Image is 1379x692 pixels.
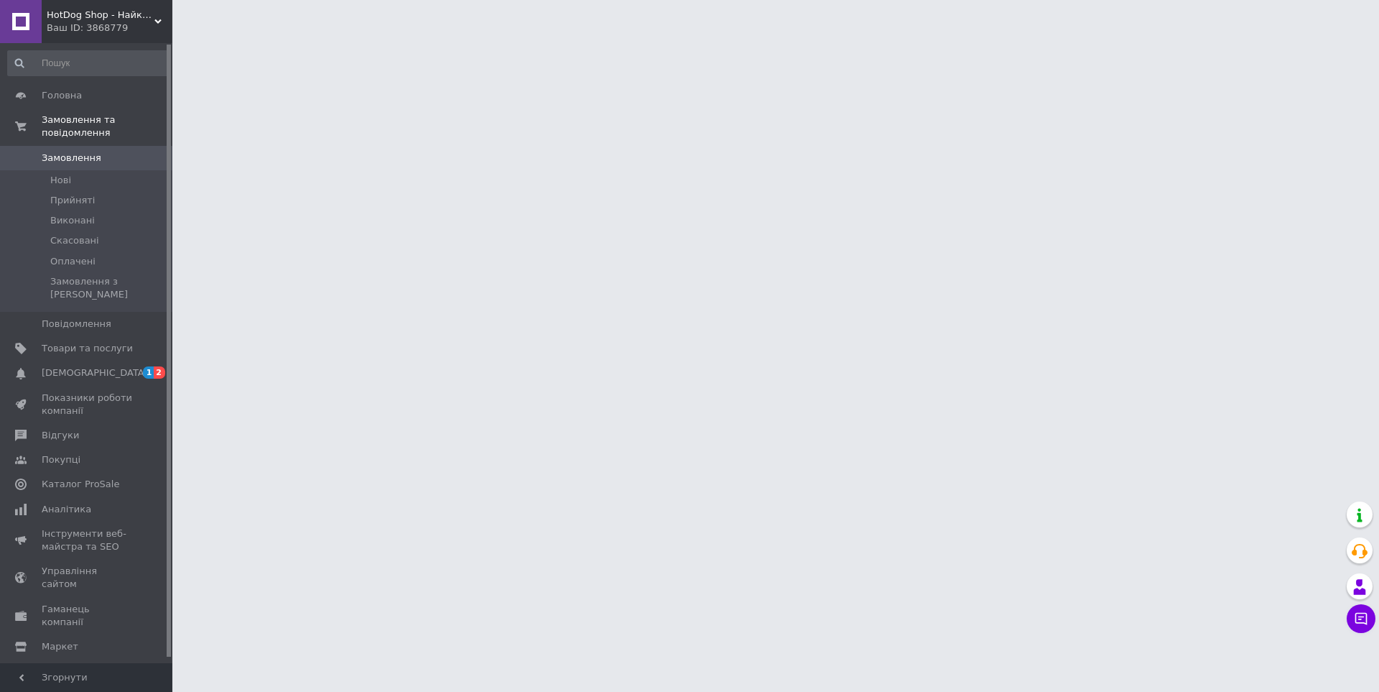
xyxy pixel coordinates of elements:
[42,565,133,591] span: Управління сайтом
[42,342,133,355] span: Товари та послуги
[50,194,95,207] span: Прийняті
[50,255,96,268] span: Оплачені
[42,603,133,629] span: Гаманець компанії
[7,50,170,76] input: Пошук
[50,275,168,301] span: Замовлення з [PERSON_NAME]
[42,429,79,442] span: Відгуки
[42,640,78,653] span: Маркет
[143,366,154,379] span: 1
[50,214,95,227] span: Виконані
[42,114,172,139] span: Замовлення та повідомлення
[42,89,82,102] span: Головна
[42,453,80,466] span: Покупці
[50,174,71,187] span: Нові
[47,9,154,22] span: HotDog Shop - Найкращі товари для дому та сімʼї, з любовʼю до деталей!
[42,527,133,553] span: Інструменти веб-майстра та SEO
[50,234,99,247] span: Скасовані
[42,478,119,491] span: Каталог ProSale
[42,152,101,165] span: Замовлення
[42,392,133,417] span: Показники роботи компанії
[47,22,172,34] div: Ваш ID: 3868779
[1347,604,1375,633] button: Чат з покупцем
[42,318,111,331] span: Повідомлення
[154,366,165,379] span: 2
[42,503,91,516] span: Аналітика
[42,366,148,379] span: [DEMOGRAPHIC_DATA]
